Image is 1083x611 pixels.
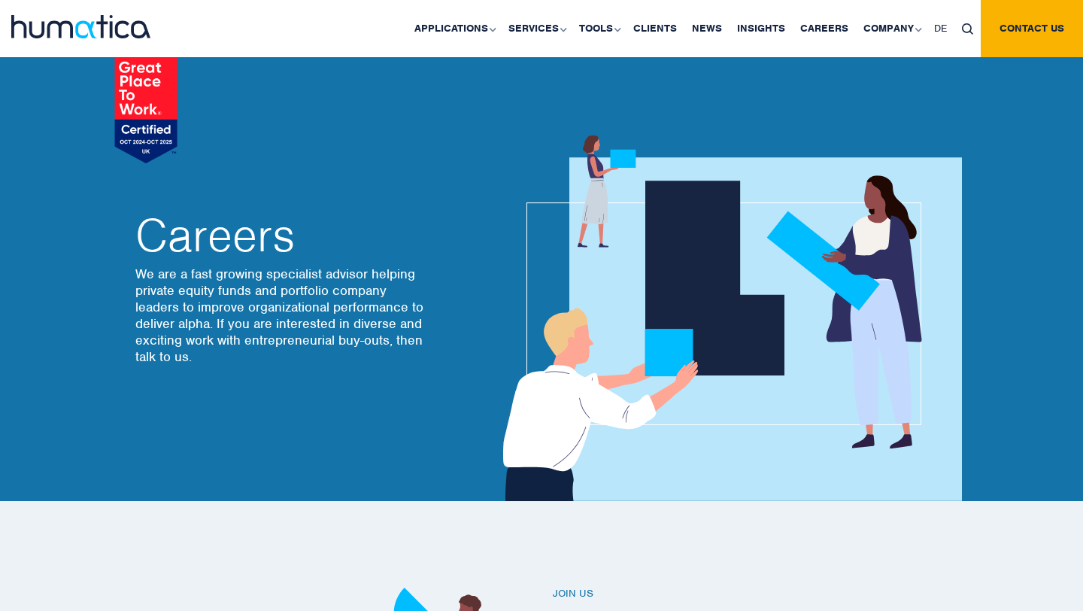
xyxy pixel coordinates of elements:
h6: Join us [553,588,959,600]
h2: Careers [135,213,429,258]
img: logo [11,15,150,38]
img: about_banner1 [489,135,962,501]
p: We are a fast growing specialist advisor helping private equity funds and portfolio company leade... [135,266,429,365]
img: search_icon [962,23,973,35]
span: DE [934,22,947,35]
